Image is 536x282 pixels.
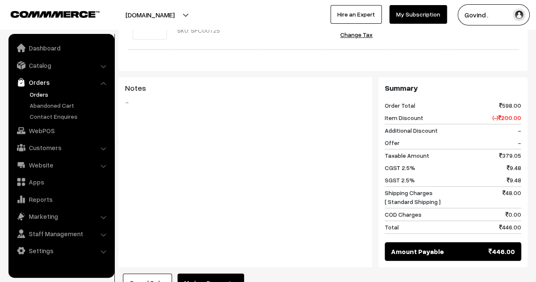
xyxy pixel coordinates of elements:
[11,157,111,173] a: Website
[11,8,85,19] a: COMMMERCE
[28,112,111,121] a: Contact Enquires
[11,58,111,73] a: Catalog
[11,140,111,155] a: Customers
[518,138,521,147] span: -
[391,246,444,257] span: Amount Payable
[385,101,415,110] span: Order Total
[11,209,111,224] a: Marketing
[11,226,111,241] a: Staff Management
[385,113,423,122] span: Item Discount
[385,84,521,93] h3: Summary
[11,192,111,207] a: Reports
[507,176,521,184] span: 9.48
[389,5,447,24] a: My Subscription
[11,75,111,90] a: Orders
[385,151,429,160] span: Taxable Amount
[333,25,379,44] button: Change Tax
[125,97,366,107] blockquote: -
[518,126,521,135] span: -
[499,101,521,110] span: 598.00
[489,246,515,257] span: 446.00
[11,123,111,138] a: WebPOS
[385,188,441,206] span: Shipping Charges [ Standard Shipping ]
[11,40,111,56] a: Dashboard
[11,174,111,190] a: Apps
[11,11,100,17] img: COMMMERCE
[503,188,521,206] span: 48.00
[28,90,111,99] a: Orders
[125,84,366,93] h3: Notes
[499,151,521,160] span: 379.05
[385,176,415,184] span: SGST 2.5%
[513,8,525,21] img: user
[96,4,204,25] button: [DOMAIN_NAME]
[499,223,521,232] span: 446.00
[492,113,521,122] span: (-) 200.00
[385,223,399,232] span: Total
[505,210,521,219] span: 0.00
[507,163,521,172] span: 9.48
[28,101,111,110] a: Abandoned Cart
[11,243,111,258] a: Settings
[330,5,382,24] a: Hire an Expert
[458,4,530,25] button: Govind .
[177,26,256,35] div: SKU: SFC00725
[385,138,400,147] span: Offer
[385,163,415,172] span: CGST 2.5%
[385,210,422,219] span: COD Charges
[385,126,438,135] span: Additional Discount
